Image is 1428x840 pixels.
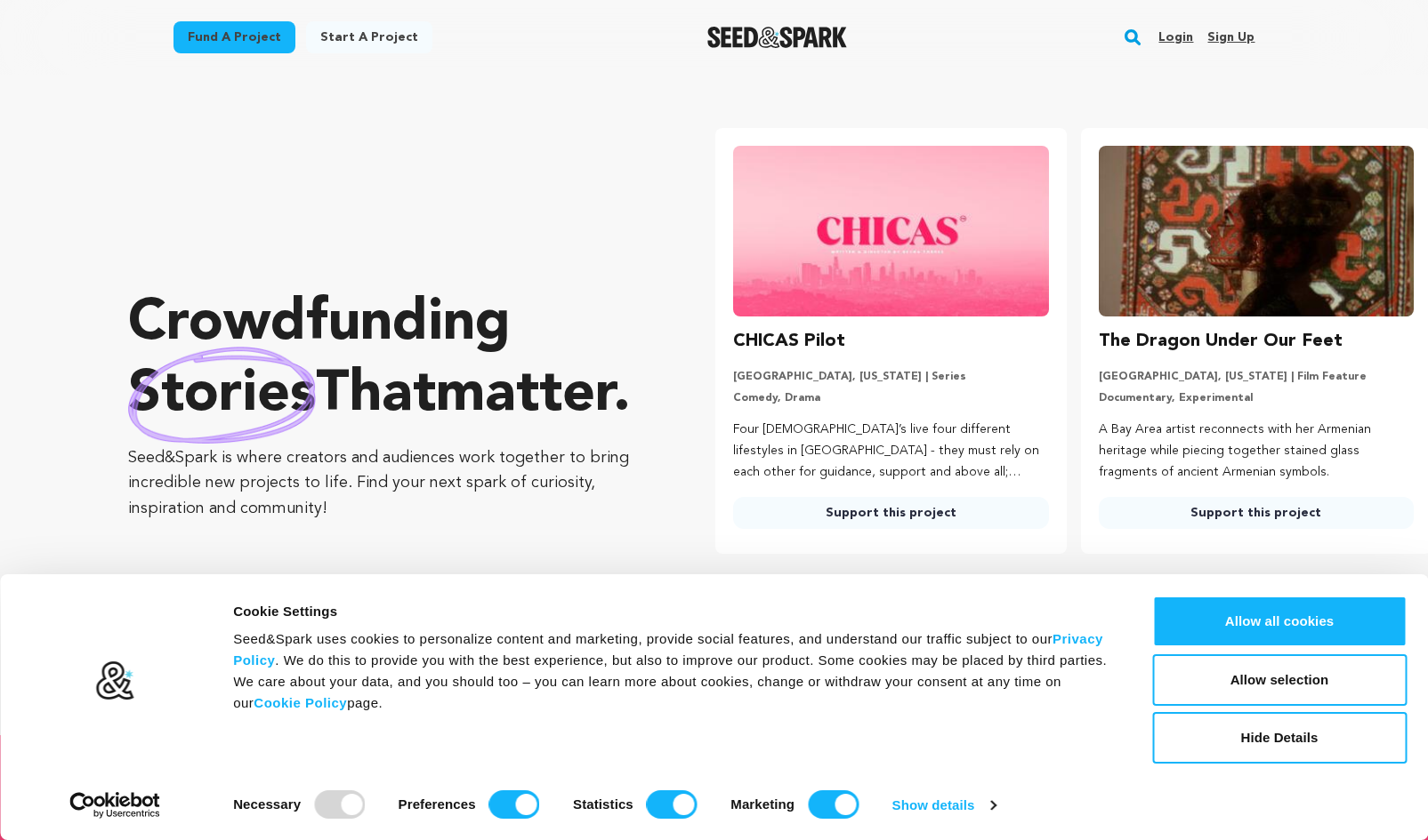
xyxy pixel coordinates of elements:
[128,347,316,444] img: hand sketched image
[37,792,193,819] a: Usercentrics Cookiebot - opens in a new window
[733,497,1048,529] a: Support this project
[707,27,847,48] img: Seed&Spark Logo Dark Mode
[306,21,432,53] a: Start a project
[1099,370,1414,384] p: [GEOGRAPHIC_DATA], [US_STATE] | Film Feature
[1158,23,1193,52] a: Login
[233,796,301,812] strong: Necessary
[733,370,1048,384] p: [GEOGRAPHIC_DATA], [US_STATE] | Series
[128,445,644,522] p: Seed&Spark is where creators and audiences work together to bring incredible new projects to life...
[1099,420,1414,483] p: A Bay Area artist reconnects with her Armenian heritage while piecing together stained glass frag...
[730,796,795,812] strong: Marketing
[95,660,135,701] img: logo
[232,783,233,784] legend: Consent Selection
[733,327,845,356] h3: CHICAS Pilot
[733,391,1048,405] p: Comedy, Drama
[1152,654,1407,706] button: Allow selection
[1099,497,1414,529] a: Support this project
[892,792,996,819] a: Show details
[173,21,295,53] a: Fund a project
[1099,391,1414,405] p: Documentary, Experimental
[128,289,644,431] p: Crowdfunding that .
[1152,596,1407,647] button: Allow all cookies
[707,27,847,48] a: Seed&Spark Homepage
[733,146,1048,316] img: CHICAS Pilot image
[1207,23,1255,52] a: Sign up
[1099,327,1343,356] h3: The Dragon Under Our Feet
[399,796,476,812] strong: Preferences
[436,367,613,424] span: matter
[233,601,1112,622] div: Cookie Settings
[573,796,633,812] strong: Statistics
[1152,712,1407,764] button: Hide Details
[1099,146,1414,316] img: The Dragon Under Our Feet image
[254,695,347,710] a: Cookie Policy
[733,420,1048,483] p: Four [DEMOGRAPHIC_DATA]’s live four different lifestyles in [GEOGRAPHIC_DATA] - they must rely on...
[233,631,1103,668] a: Privacy Policy
[233,628,1112,714] div: Seed&Spark uses cookies to personalize content and marketing, provide social features, and unders...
